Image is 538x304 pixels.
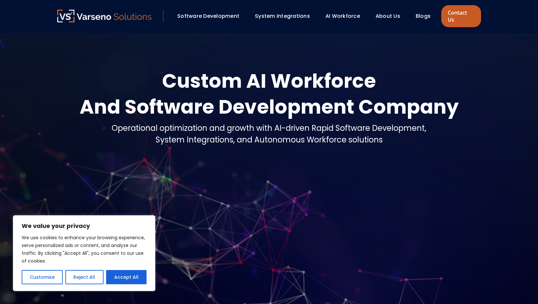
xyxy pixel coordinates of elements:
a: Varseno Solutions – Product Engineering & IT Services [57,10,152,23]
div: And Software Development Company [80,94,459,120]
div: Blogs [412,11,440,22]
a: Software Development [177,12,239,20]
a: Contact Us [441,5,481,27]
div: System Integrations, and Autonomous Workforce solutions [112,134,426,146]
div: Operational optimization and growth with AI-driven Rapid Software Development, [112,122,426,134]
a: System Integrations [255,12,310,20]
div: Software Development [174,11,248,22]
p: We use cookies to enhance your browsing experience, serve personalized ads or content, and analyz... [22,234,147,265]
img: Varseno Solutions – Product Engineering & IT Services [57,10,152,22]
div: AI Workforce [322,11,369,22]
button: Reject All [65,270,103,284]
div: About Us [372,11,409,22]
div: System Integrations [252,11,319,22]
div: Custom AI Workforce [80,68,459,94]
a: About Us [376,12,400,20]
a: AI Workforce [325,12,360,20]
a: Blogs [416,12,431,20]
button: Accept All [106,270,147,284]
button: Customize [22,270,63,284]
p: We value your privacy [22,222,147,230]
